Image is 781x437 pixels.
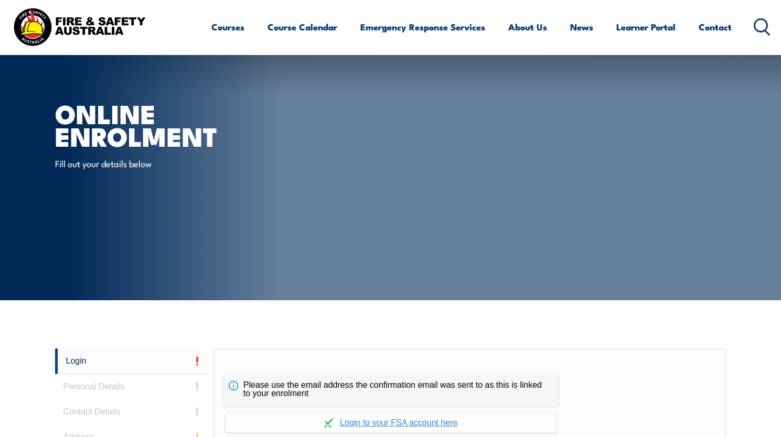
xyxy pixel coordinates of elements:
a: News [570,13,593,41]
img: Log in withaxcelerate [324,418,334,428]
a: Learner Portal [616,13,676,41]
a: Courses [211,13,244,41]
a: Login [55,348,208,374]
a: Contact [699,13,732,41]
h1: Online Enrolment [55,102,314,147]
a: About Us [508,13,547,41]
div: Please use the email address the confirmation email was sent to as this is linked to your enrolment [223,373,559,406]
a: Course Calendar [268,13,337,41]
p: Fill out your details below [55,157,247,169]
a: Emergency Response Services [360,13,485,41]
